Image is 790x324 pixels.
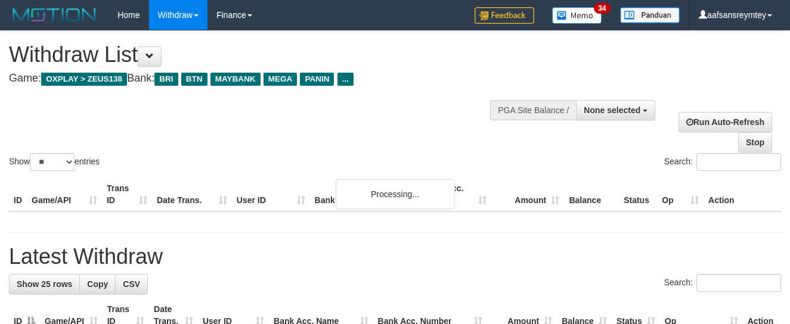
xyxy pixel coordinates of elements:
[419,177,491,211] th: Bank Acc. Number
[696,153,781,171] input: Search:
[664,274,781,292] label: Search:
[264,73,298,86] span: MEGA
[310,177,419,211] th: Bank Acc. Name
[27,177,102,211] th: Game/API
[154,73,178,86] span: BRI
[102,177,152,211] th: Trans ID
[115,274,148,294] a: CSV
[9,177,27,211] th: ID
[657,177,704,211] th: Op
[300,73,334,86] span: PANIN
[123,279,140,289] span: CSV
[475,7,534,24] img: Feedback.jpg
[232,177,310,211] th: User ID
[9,6,100,24] img: MOTION_logo.png
[17,279,72,289] span: Show 25 rows
[210,73,261,86] span: MAYBANK
[594,3,610,14] span: 34
[181,73,207,86] span: BTN
[9,153,100,171] label: Show entries
[704,177,781,211] th: Action
[30,153,75,171] select: Showentries
[9,274,80,294] a: Show 25 rows
[79,274,116,294] a: Copy
[738,132,772,152] a: Stop
[152,177,232,211] th: Date Trans.
[41,73,127,86] span: OXPLAY > ZEUS138
[679,112,772,132] a: Run Auto-Refresh
[9,245,781,269] h1: Latest Withdraw
[491,177,564,211] th: Amount
[87,279,108,289] span: Copy
[620,7,680,23] img: panduan.png
[9,43,515,67] h1: Withdraw List
[337,73,354,86] span: ...
[564,177,619,211] th: Balance
[490,100,576,120] div: PGA Site Balance /
[576,100,655,120] button: None selected
[696,274,781,292] input: Search:
[552,7,602,24] img: Button%20Memo.svg
[584,105,640,115] span: None selected
[664,153,781,171] label: Search:
[9,73,515,85] h4: Game: Bank:
[619,177,657,211] th: Status
[336,179,455,209] div: Processing...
